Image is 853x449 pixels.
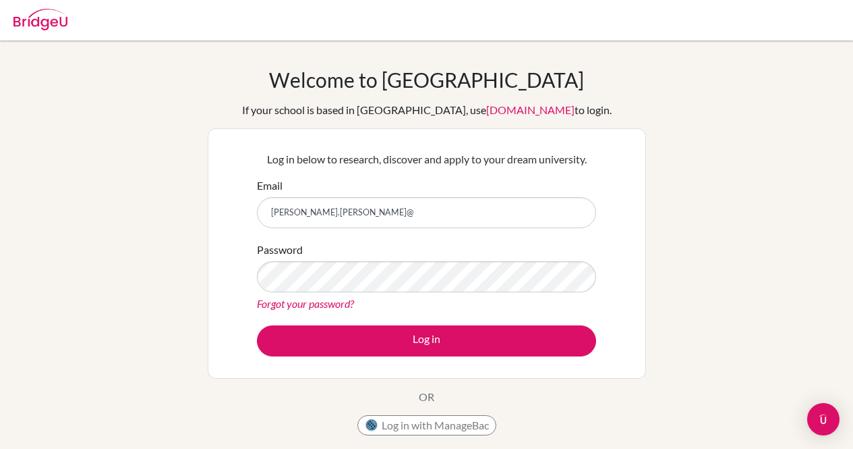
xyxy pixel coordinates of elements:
[419,389,434,405] p: OR
[257,151,596,167] p: Log in below to research, discover and apply to your dream university.
[486,103,575,116] a: [DOMAIN_NAME]
[13,9,67,30] img: Bridge-U
[242,102,612,118] div: If your school is based in [GEOGRAPHIC_DATA], use to login.
[257,325,596,356] button: Log in
[269,68,584,92] h1: Welcome to [GEOGRAPHIC_DATA]
[257,242,303,258] label: Password
[807,403,840,435] div: Open Intercom Messenger
[357,415,496,435] button: Log in with ManageBac
[257,178,283,194] label: Email
[257,297,354,310] a: Forgot your password?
